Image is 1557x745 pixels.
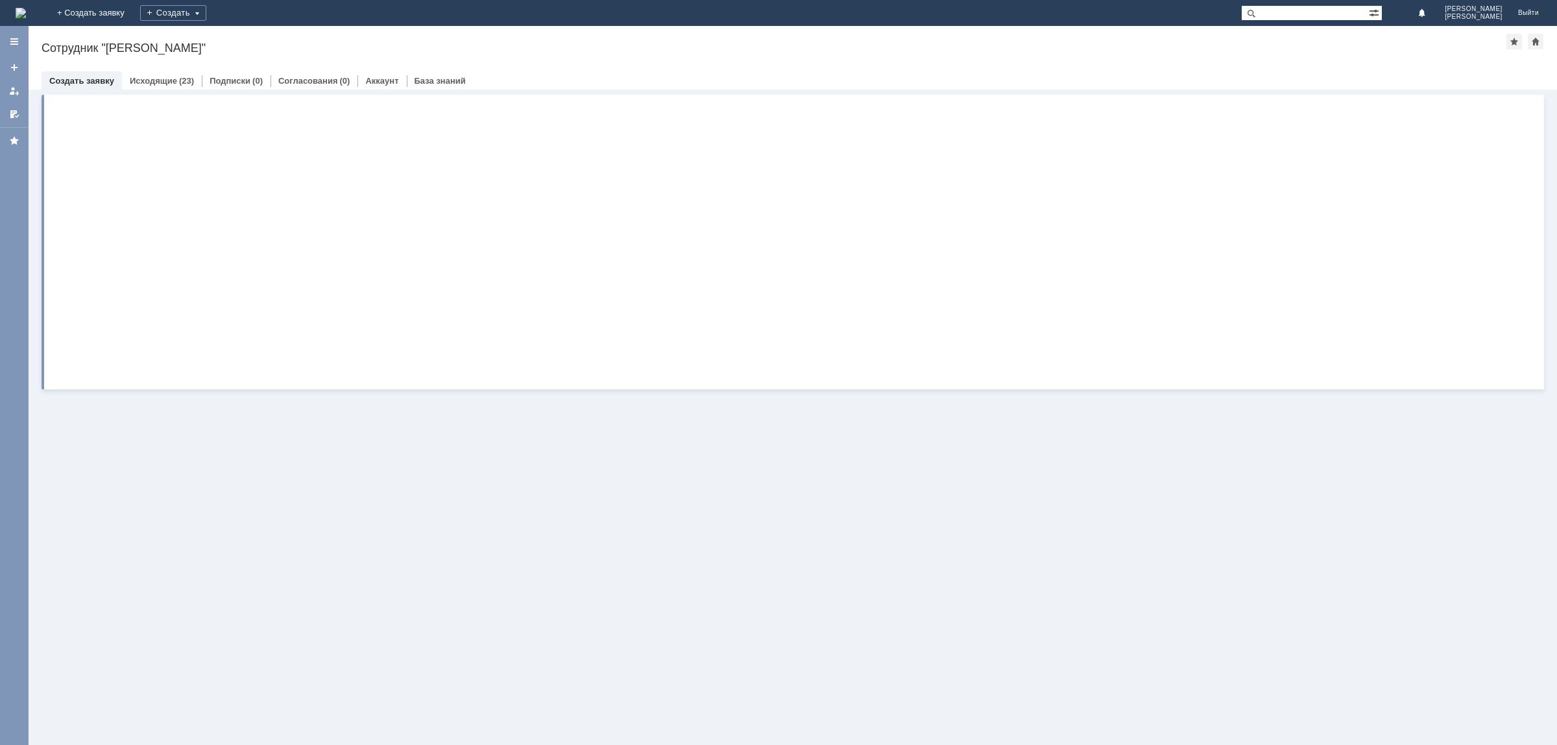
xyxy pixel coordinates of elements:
div: (23) [179,76,194,86]
div: Создать [140,5,206,21]
a: Согласования [278,76,338,86]
span: [PERSON_NAME] [1445,5,1503,13]
div: Сотрудник "[PERSON_NAME]" [42,42,1506,55]
a: Подписки [210,76,250,86]
div: Сделать домашней страницей [1528,34,1543,49]
a: Мои заявки [4,80,25,101]
div: Добавить в избранное [1506,34,1522,49]
a: Создать заявку [49,76,114,86]
a: Мои согласования [4,104,25,125]
div: (0) [252,76,263,86]
img: logo [16,8,26,18]
a: Аккаунт [365,76,398,86]
a: База знаний [415,76,466,86]
div: (0) [340,76,350,86]
a: Исходящие [130,76,177,86]
span: Расширенный поиск [1369,6,1382,18]
a: Перейти на домашнюю страницу [16,8,26,18]
a: Создать заявку [4,57,25,78]
span: [PERSON_NAME] [1445,13,1503,21]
